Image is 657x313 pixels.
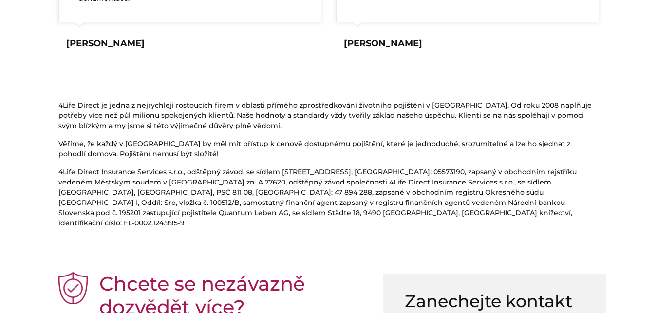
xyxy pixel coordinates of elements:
p: 4Life Direct je jedna z nejrychleji rostoucích firem v oblasti přímého zprostředkování životního ... [58,100,599,131]
p: Věříme, že každý v [GEOGRAPHIC_DATA] by měl mít přístup k cenově dostupnému pojištění, které je j... [58,139,599,159]
p: 4Life Direct Insurance Services s.r.o., odštěpný závod, se sídlem [STREET_ADDRESS], [GEOGRAPHIC_D... [58,167,599,228]
img: shield.png [58,272,88,304]
div: [PERSON_NAME] [66,37,145,50]
div: [PERSON_NAME] [344,37,422,50]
